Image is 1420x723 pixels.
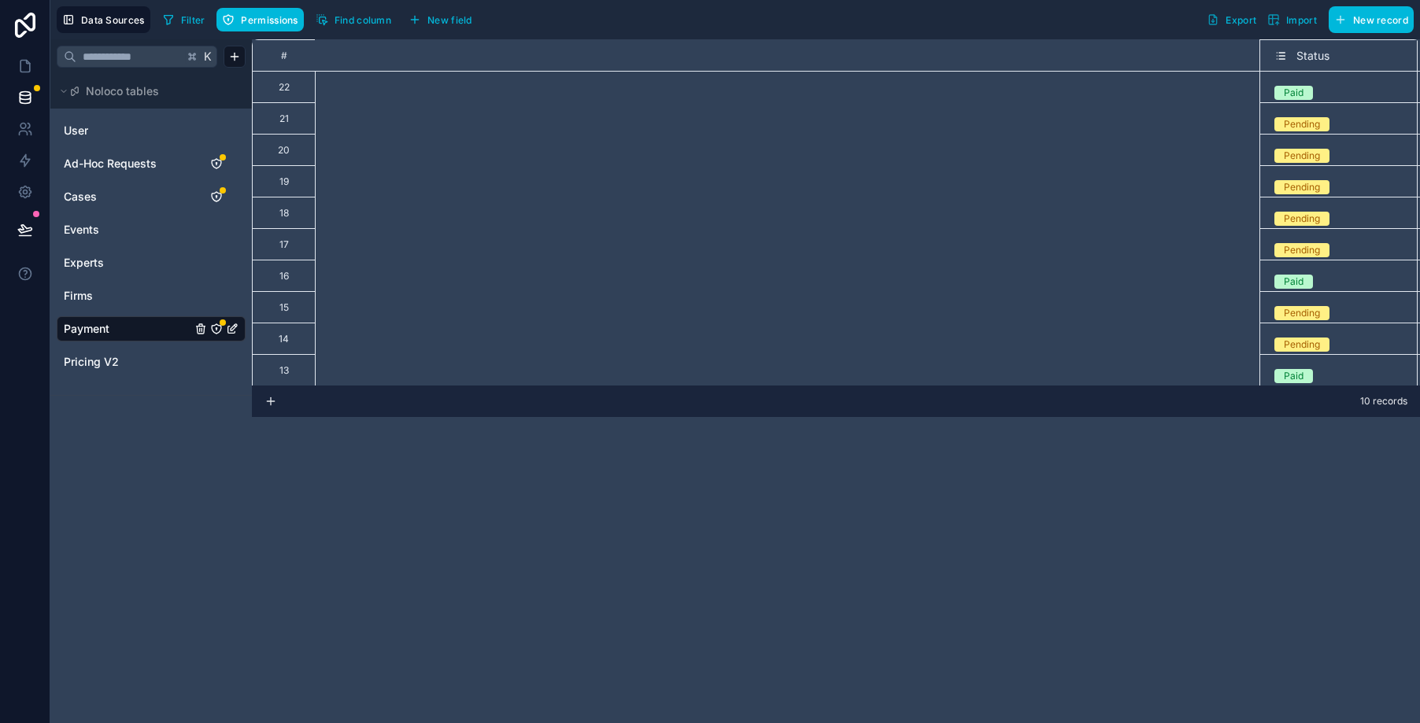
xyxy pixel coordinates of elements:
div: Paid [1284,369,1304,383]
div: Payment [57,316,246,341]
button: Find column [310,8,397,31]
span: Noloco tables [86,83,159,99]
span: New record [1353,14,1408,26]
div: Pricing V2 [57,349,246,374]
a: Firms [64,288,191,304]
div: Paid [1284,275,1304,289]
div: 19 [279,175,289,188]
a: Pricing V2 [64,354,191,370]
button: New field [403,8,478,31]
span: Filter [181,14,205,26]
button: Data Sources [57,6,150,33]
div: 16 [279,270,289,282]
span: Payment [64,321,109,337]
span: Experts [64,255,104,271]
span: Status [1296,48,1329,64]
span: Find column [335,14,391,26]
div: Ad-Hoc Requests [57,151,246,176]
div: 20 [278,144,290,157]
div: Pending [1284,338,1320,352]
button: Noloco tables [57,80,236,102]
span: New field [427,14,472,26]
button: New record [1329,6,1414,33]
div: 13 [279,364,289,377]
div: 21 [279,113,289,125]
a: Payment [64,321,191,337]
div: 15 [279,301,289,314]
div: Pending [1284,149,1320,163]
div: Experts [57,250,246,275]
button: Export [1201,6,1262,33]
button: Filter [157,8,211,31]
span: Import [1286,14,1317,26]
a: New record [1322,6,1414,33]
div: 18 [279,207,289,219]
div: Pending [1284,180,1320,194]
a: User [64,123,191,138]
div: Pending [1284,212,1320,226]
span: Firms [64,288,93,304]
div: Pending [1284,243,1320,257]
div: Paid [1284,86,1304,100]
a: Ad-Hoc Requests [64,156,191,172]
div: Pending [1284,306,1320,320]
div: Firms [57,283,246,308]
a: Events [64,222,191,238]
button: Permissions [216,8,303,31]
span: Events [64,222,99,238]
div: Cases [57,184,246,209]
span: Cases [64,189,97,205]
a: Permissions [216,8,309,31]
div: 17 [279,238,289,251]
a: Experts [64,255,191,271]
span: Pricing V2 [64,354,119,370]
a: Cases [64,189,191,205]
span: K [202,51,213,62]
div: Pending [1284,117,1320,131]
div: 14 [279,333,289,345]
span: User [64,123,88,138]
span: Export [1226,14,1256,26]
span: Permissions [241,14,298,26]
span: 10 records [1360,395,1407,408]
span: Ad-Hoc Requests [64,156,157,172]
div: User [57,118,246,143]
div: 22 [279,81,290,94]
button: Import [1262,6,1322,33]
span: Data Sources [81,14,145,26]
div: # [267,50,301,61]
div: Events [57,217,246,242]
